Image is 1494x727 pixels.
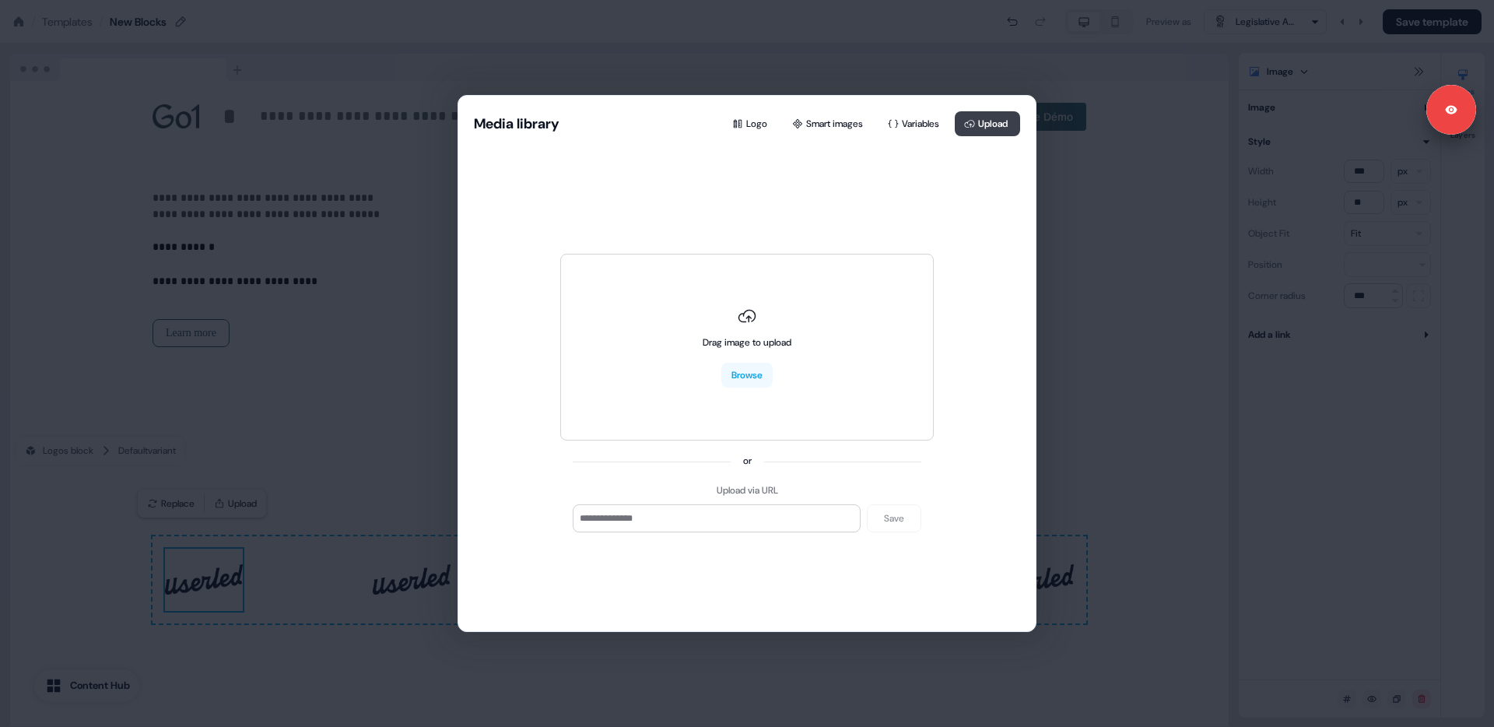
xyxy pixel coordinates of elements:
div: Upload via URL [717,483,778,498]
div: or [743,453,752,469]
div: Drag image to upload [703,335,791,350]
button: Media library [474,114,559,133]
button: Smart images [783,111,875,136]
button: Logo [723,111,780,136]
button: Variables [879,111,952,136]
button: Browse [721,363,773,388]
button: Upload [955,111,1020,136]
